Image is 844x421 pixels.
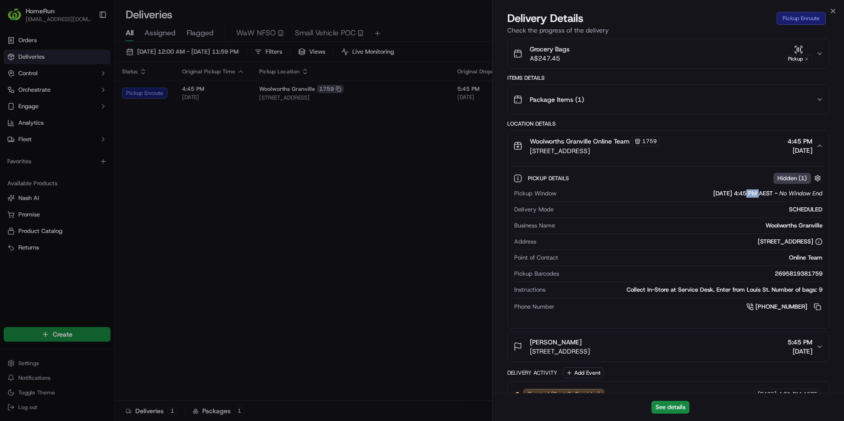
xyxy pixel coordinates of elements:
[549,286,822,294] div: Collect In-Store at Service Desk. Enter from Louis St. Number of bags: 9
[530,44,570,54] span: Grocery Bags
[508,39,829,68] button: Grocery BagsA$247.45Pickup
[514,205,554,214] span: Delivery Mode
[9,134,17,141] div: 📗
[557,205,822,214] div: SCHEDULED
[530,338,582,347] span: [PERSON_NAME]
[514,222,555,230] span: Business Name
[530,146,660,155] span: [STREET_ADDRESS]
[530,347,590,356] span: [STREET_ADDRESS]
[514,254,558,262] span: Point of Contact
[31,97,116,104] div: We're available if you need us!
[9,88,26,104] img: 1736555255976-a54dd68f-1ca7-489b-9aae-adbdc363a1c4
[65,155,111,162] a: Powered byPylon
[779,189,822,198] span: No Window End
[788,338,812,347] span: 5:45 PM
[788,347,812,356] span: [DATE]
[9,37,167,51] p: Welcome 👋
[507,11,583,26] span: Delivery Details
[156,90,167,101] button: Start new chat
[713,189,773,198] span: [DATE] 4:45 PM AEST
[651,401,689,414] button: See details
[563,367,604,378] button: Add Event
[777,174,807,183] span: Hidden ( 1 )
[530,54,570,63] span: A$247.45
[514,303,555,311] span: Phone Number
[514,286,545,294] span: Instructions
[773,172,823,184] button: Hidden (1)
[788,146,812,155] span: [DATE]
[507,369,557,377] div: Delivery Activity
[18,133,70,142] span: Knowledge Base
[778,390,817,399] span: 4:01 PM AEST
[758,390,777,399] span: [DATE]
[563,270,822,278] div: 2695819381759
[746,302,822,312] a: [PHONE_NUMBER]
[508,332,829,361] button: [PERSON_NAME][STREET_ADDRESS]5:45 PM[DATE]
[788,137,812,146] span: 4:45 PM
[74,129,151,146] a: 💻API Documentation
[508,85,829,114] button: Package Items (1)
[755,303,807,311] span: [PHONE_NUMBER]
[91,155,111,162] span: Pylon
[24,59,165,69] input: Got a question? Start typing here...
[507,74,829,82] div: Items Details
[775,189,777,198] span: -
[514,270,559,278] span: Pickup Barcodes
[507,120,829,127] div: Location Details
[527,390,600,399] span: Created (Sent To Provider)
[559,222,822,230] div: Woolworths Granville
[514,238,536,246] span: Address
[507,26,829,35] p: Check the progress of the delivery
[528,175,571,182] span: Pickup Details
[508,161,829,328] div: Woolworths Granville Online Team1759[STREET_ADDRESS]4:45 PM[DATE]
[758,238,822,246] div: [STREET_ADDRESS]
[514,189,556,198] span: Pickup Window
[530,95,584,104] span: Package Items ( 1 )
[508,131,829,161] button: Woolworths Granville Online Team1759[STREET_ADDRESS]4:45 PM[DATE]
[562,254,822,262] div: Online Team
[87,133,147,142] span: API Documentation
[9,9,28,28] img: Nash
[6,129,74,146] a: 📗Knowledge Base
[31,88,150,97] div: Start new chat
[785,45,812,63] button: Pickup
[530,137,630,146] span: Woolworths Granville Online Team
[642,138,657,145] span: 1759
[785,55,812,63] div: Pickup
[78,134,85,141] div: 💻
